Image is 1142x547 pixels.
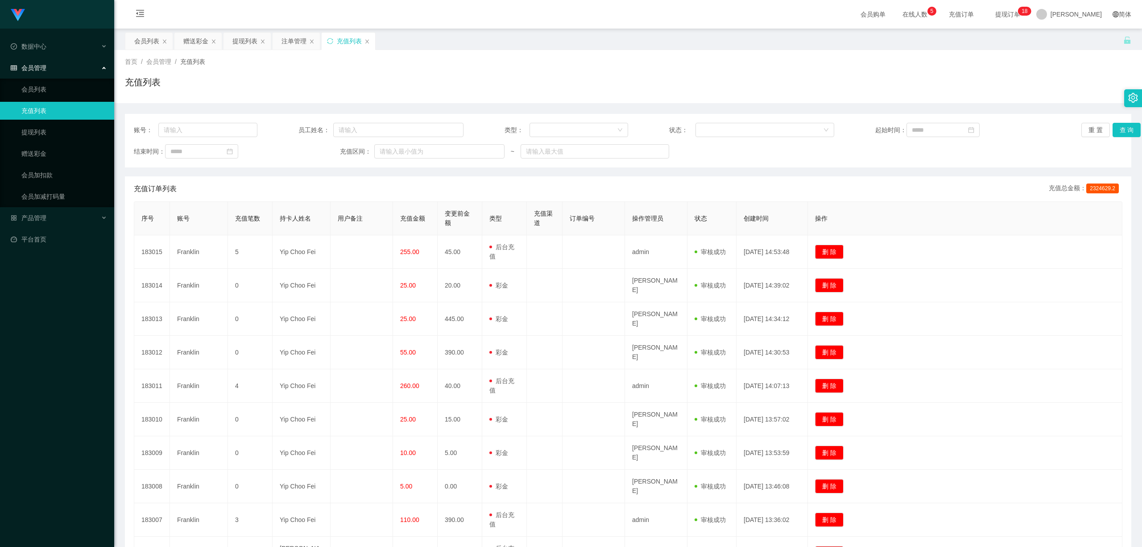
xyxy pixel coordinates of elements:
[228,269,273,302] td: 0
[183,33,208,50] div: 赠送彩金
[280,215,311,222] span: 持卡人姓名
[625,403,687,436] td: [PERSON_NAME]
[400,449,416,456] span: 10.00
[489,377,514,394] span: 后台充值
[228,403,273,436] td: 0
[815,513,844,527] button: 删 除
[228,503,273,537] td: 3
[968,127,974,133] i: 图标: calendar
[125,75,161,89] h1: 充值列表
[815,345,844,359] button: 删 除
[400,315,416,322] span: 25.00
[744,215,769,222] span: 创建时间
[669,125,695,135] span: 状态：
[944,11,978,17] span: 充值订单
[438,336,482,369] td: 390.00
[228,336,273,369] td: 0
[21,102,107,120] a: 充值列表
[737,336,808,369] td: [DATE] 14:30:53
[625,503,687,537] td: admin
[400,282,416,289] span: 25.00
[1128,93,1138,103] i: 图标: setting
[695,416,726,423] span: 审核成功
[333,123,463,137] input: 请输入
[438,235,482,269] td: 45.00
[400,416,416,423] span: 25.00
[695,483,726,490] span: 审核成功
[489,483,508,490] span: 彩金
[228,369,273,403] td: 4
[1018,7,1031,16] sup: 18
[11,43,46,50] span: 数据中心
[1113,123,1141,137] button: 查 询
[1025,7,1028,16] p: 8
[273,302,331,336] td: Yip Choo Fei
[21,145,107,163] a: 赠送彩金
[695,449,726,456] span: 审核成功
[170,503,228,537] td: Franklin
[170,470,228,503] td: Franklin
[211,39,216,44] i: 图标: close
[21,80,107,98] a: 会员列表
[273,336,331,369] td: Yip Choo Fei
[260,39,265,44] i: 图标: close
[489,315,508,322] span: 彩金
[170,403,228,436] td: Franklin
[489,511,514,528] span: 后台充值
[632,215,663,222] span: 操作管理员
[617,127,623,134] i: 图标: down
[927,7,936,16] sup: 5
[737,235,808,269] td: [DATE] 14:53:48
[737,369,808,403] td: [DATE] 14:07:13
[1049,184,1122,194] div: 充值总金额：
[489,349,508,356] span: 彩金
[1123,36,1131,44] i: 图标: unlock
[235,215,260,222] span: 充值笔数
[134,235,170,269] td: 183015
[170,302,228,336] td: Franklin
[158,123,257,137] input: 请输入
[438,403,482,436] td: 15.00
[21,166,107,184] a: 会员加扣款
[134,125,158,135] span: 账号：
[273,369,331,403] td: Yip Choo Fei
[134,33,159,50] div: 会员列表
[125,0,155,29] i: 图标: menu-fold
[400,349,416,356] span: 55.00
[134,302,170,336] td: 183013
[521,144,669,159] input: 请输入最大值
[273,503,331,537] td: Yip Choo Fei
[340,147,375,156] span: 充值区间：
[364,39,370,44] i: 图标: close
[228,235,273,269] td: 5
[438,503,482,537] td: 390.00
[273,269,331,302] td: Yip Choo Fei
[737,302,808,336] td: [DATE] 14:34:12
[489,416,508,423] span: 彩金
[125,58,137,65] span: 首页
[695,315,726,322] span: 审核成功
[273,403,331,436] td: Yip Choo Fei
[141,58,143,65] span: /
[815,278,844,292] button: 删 除
[625,369,687,403] td: admin
[438,436,482,470] td: 5.00
[875,125,906,135] span: 起始时间：
[489,243,514,260] span: 后台充值
[489,282,508,289] span: 彩金
[815,479,844,493] button: 删 除
[737,403,808,436] td: [DATE] 13:57:02
[228,436,273,470] td: 0
[438,369,482,403] td: 40.00
[281,33,306,50] div: 注单管理
[134,369,170,403] td: 183011
[815,245,844,259] button: 删 除
[489,215,502,222] span: 类型
[898,11,932,17] span: 在线人数
[134,436,170,470] td: 183009
[170,235,228,269] td: Franklin
[11,64,46,71] span: 会员管理
[815,215,828,222] span: 操作
[162,39,167,44] i: 图标: close
[180,58,205,65] span: 充值列表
